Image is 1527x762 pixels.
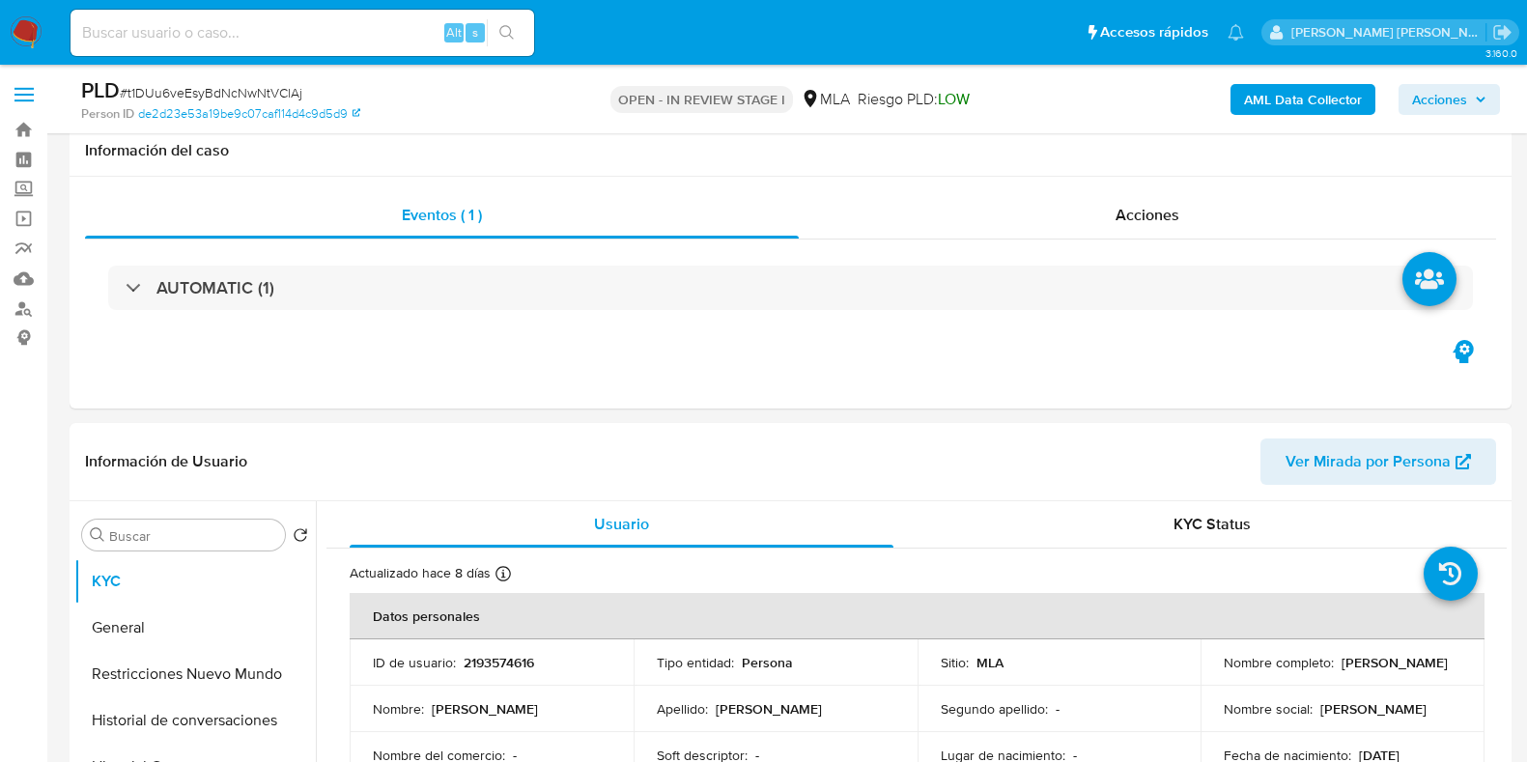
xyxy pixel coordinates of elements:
p: - [1056,700,1060,718]
p: ID de usuario : [373,654,456,671]
p: MLA [976,654,1004,671]
b: Person ID [81,105,134,123]
span: Acciones [1116,204,1179,226]
span: KYC Status [1174,513,1251,535]
h1: Información del caso [85,141,1496,160]
th: Datos personales [350,593,1485,639]
p: [PERSON_NAME] [716,700,822,718]
p: Sitio : [941,654,969,671]
button: AML Data Collector [1230,84,1375,115]
span: s [472,23,478,42]
input: Buscar [109,527,277,545]
span: Alt [446,23,462,42]
button: Buscar [90,527,105,543]
a: de2d23e53a19be9c07caf114d4c9d5d9 [138,105,360,123]
h1: Información de Usuario [85,452,247,471]
p: OPEN - IN REVIEW STAGE I [610,86,793,113]
b: AML Data Collector [1244,84,1362,115]
p: Nombre social : [1224,700,1313,718]
span: Usuario [594,513,649,535]
p: Tipo entidad : [657,654,734,671]
span: Acciones [1412,84,1467,115]
h3: AUTOMATIC (1) [156,277,274,298]
div: MLA [801,89,850,110]
p: Apellido : [657,700,708,718]
span: Ver Mirada por Persona [1286,438,1451,485]
button: Historial de conversaciones [74,697,316,744]
span: # t1DUu6veEsyBdNcNwNtVClAj [120,83,302,102]
a: Salir [1492,22,1513,42]
button: Acciones [1399,84,1500,115]
p: Segundo apellido : [941,700,1048,718]
button: KYC [74,558,316,605]
p: Persona [742,654,793,671]
p: Nombre : [373,700,424,718]
span: Eventos ( 1 ) [402,204,482,226]
p: [PERSON_NAME] [1342,654,1448,671]
p: Nombre completo : [1224,654,1334,671]
p: Actualizado hace 8 días [350,564,491,582]
span: Accesos rápidos [1100,22,1208,42]
span: Riesgo PLD: [858,89,970,110]
button: search-icon [487,19,526,46]
p: [PERSON_NAME] [432,700,538,718]
button: General [74,605,316,651]
p: 2193574616 [464,654,534,671]
button: Restricciones Nuevo Mundo [74,651,316,697]
a: Notificaciones [1228,24,1244,41]
button: Volver al orden por defecto [293,527,308,549]
input: Buscar usuario o caso... [71,20,534,45]
b: PLD [81,74,120,105]
p: [PERSON_NAME] [1320,700,1427,718]
p: noelia.huarte@mercadolibre.com [1291,23,1486,42]
span: LOW [938,88,970,110]
button: Ver Mirada por Persona [1260,438,1496,485]
div: AUTOMATIC (1) [108,266,1473,310]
